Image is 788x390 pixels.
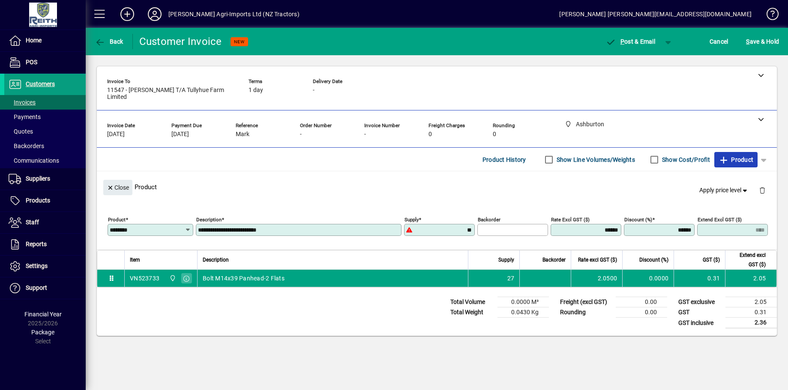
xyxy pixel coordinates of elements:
span: S [746,38,749,45]
button: Add [114,6,141,22]
span: Backorder [542,255,566,265]
span: GST ($) [703,255,720,265]
mat-label: Description [196,217,222,223]
a: Quotes [4,124,86,139]
span: Description [203,255,229,265]
span: Support [26,284,47,291]
span: Cancel [710,35,728,48]
mat-label: Discount (%) [624,217,652,223]
span: Staff [26,219,39,226]
td: Total Volume [446,297,497,307]
span: Quotes [9,128,33,135]
a: Staff [4,212,86,233]
span: 11547 - [PERSON_NAME] T/A Tullyhue Farm Limited [107,87,236,101]
td: 0.0430 Kg [497,307,549,318]
button: Close [103,180,132,195]
mat-label: Product [108,217,126,223]
span: Package [31,329,54,336]
span: Customers [26,80,55,87]
td: GST [674,307,725,318]
td: Freight (excl GST) [556,297,616,307]
a: POS [4,52,86,73]
mat-label: Rate excl GST ($) [551,217,590,223]
span: ave & Hold [746,35,779,48]
span: 0 [428,131,432,138]
a: Knowledge Base [760,2,777,30]
td: 0.31 [725,307,777,318]
span: POS [26,59,37,65]
button: Delete [752,180,773,200]
td: Rounding [556,307,616,318]
span: Discount (%) [639,255,668,265]
span: ost & Email [605,38,655,45]
td: 0.31 [674,270,725,287]
app-page-header-button: Delete [752,186,773,194]
mat-label: Extend excl GST ($) [698,217,742,223]
button: Post & Email [601,34,659,49]
a: Settings [4,256,86,277]
span: Supply [498,255,514,265]
span: Bolt M14x39 Panhead-2 Flats [203,274,285,283]
span: Financial Year [24,311,62,318]
span: Home [26,37,42,44]
a: Backorders [4,139,86,153]
span: Back [95,38,123,45]
td: 2.36 [725,318,777,328]
span: Products [26,197,50,204]
span: [DATE] [107,131,125,138]
span: - [300,131,302,138]
a: Products [4,190,86,211]
span: Mark [236,131,249,138]
span: Product History [482,153,526,167]
button: Cancel [707,34,731,49]
button: Apply price level [696,183,752,198]
app-page-header-button: Back [86,34,133,49]
a: Support [4,277,86,299]
td: 0.00 [616,297,667,307]
label: Show Line Volumes/Weights [555,155,635,164]
td: 0.0000 M³ [497,297,549,307]
label: Show Cost/Profit [660,155,710,164]
div: [PERSON_NAME] Agri-Imports Ltd (NZ Tractors) [168,7,300,21]
mat-label: Backorder [478,217,500,223]
td: GST inclusive [674,318,725,328]
div: VN523733 [130,274,159,283]
span: - [313,87,315,94]
span: Item [130,255,140,265]
span: 27 [507,274,515,283]
td: 0.00 [616,307,667,318]
button: Profile [141,6,168,22]
button: Save & Hold [744,34,781,49]
div: Customer Invoice [139,35,222,48]
span: Communications [9,157,59,164]
span: Reports [26,241,47,247]
td: 2.05 [725,270,776,287]
td: 2.05 [725,297,777,307]
button: Product [714,152,758,167]
td: GST exclusive [674,297,725,307]
td: Total Weight [446,307,497,318]
a: Reports [4,234,86,255]
span: Close [107,181,129,195]
span: P [620,38,624,45]
span: Settings [26,262,48,269]
a: Suppliers [4,168,86,190]
span: Backorders [9,143,44,149]
span: [DATE] [171,131,189,138]
div: Product [97,171,777,202]
span: Extend excl GST ($) [731,250,766,269]
a: Payments [4,110,86,124]
mat-label: Supply [404,217,419,223]
span: Apply price level [699,186,749,195]
span: Payments [9,113,41,120]
span: NEW [234,39,245,45]
span: Suppliers [26,175,50,182]
button: Back [93,34,126,49]
app-page-header-button: Close [101,183,135,191]
a: Communications [4,153,86,168]
span: Product [719,153,753,167]
span: 1 day [249,87,263,94]
div: [PERSON_NAME] [PERSON_NAME][EMAIL_ADDRESS][DOMAIN_NAME] [559,7,752,21]
a: Invoices [4,95,86,110]
span: Invoices [9,99,36,106]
